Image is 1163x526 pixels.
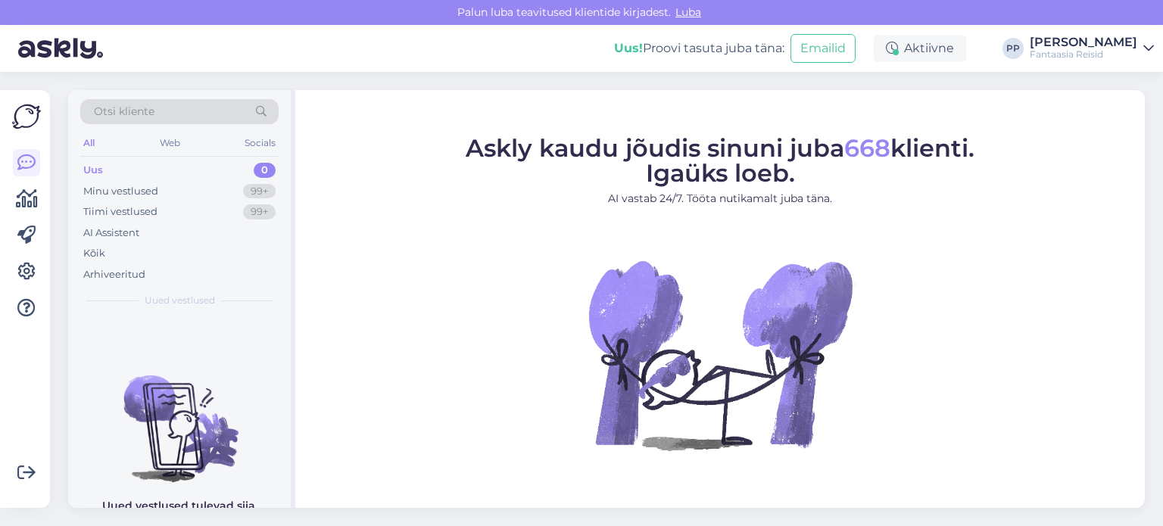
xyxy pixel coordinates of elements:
[243,184,276,199] div: 99+
[466,132,974,187] span: Askly kaudu jõudis sinuni juba klienti. Igaüks loeb.
[242,133,279,153] div: Socials
[1002,38,1024,59] div: PP
[584,218,856,490] img: No Chat active
[844,132,890,162] span: 668
[83,184,158,199] div: Minu vestlused
[466,190,974,206] p: AI vastab 24/7. Tööta nutikamalt juba täna.
[68,348,291,484] img: No chats
[83,163,103,178] div: Uus
[83,267,145,282] div: Arhiveeritud
[1030,36,1137,48] div: [PERSON_NAME]
[83,204,157,219] div: Tiimi vestlused
[1030,48,1137,61] div: Fantaasia Reisid
[1030,36,1154,61] a: [PERSON_NAME]Fantaasia Reisid
[102,498,257,514] p: Uued vestlused tulevad siia.
[94,104,154,120] span: Otsi kliente
[80,133,98,153] div: All
[83,226,139,241] div: AI Assistent
[83,246,105,261] div: Kõik
[243,204,276,219] div: 99+
[671,5,706,19] span: Luba
[790,34,856,63] button: Emailid
[874,35,966,62] div: Aktiivne
[145,294,215,307] span: Uued vestlused
[614,39,784,58] div: Proovi tasuta juba täna:
[614,41,643,55] b: Uus!
[254,163,276,178] div: 0
[12,102,41,131] img: Askly Logo
[157,133,183,153] div: Web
